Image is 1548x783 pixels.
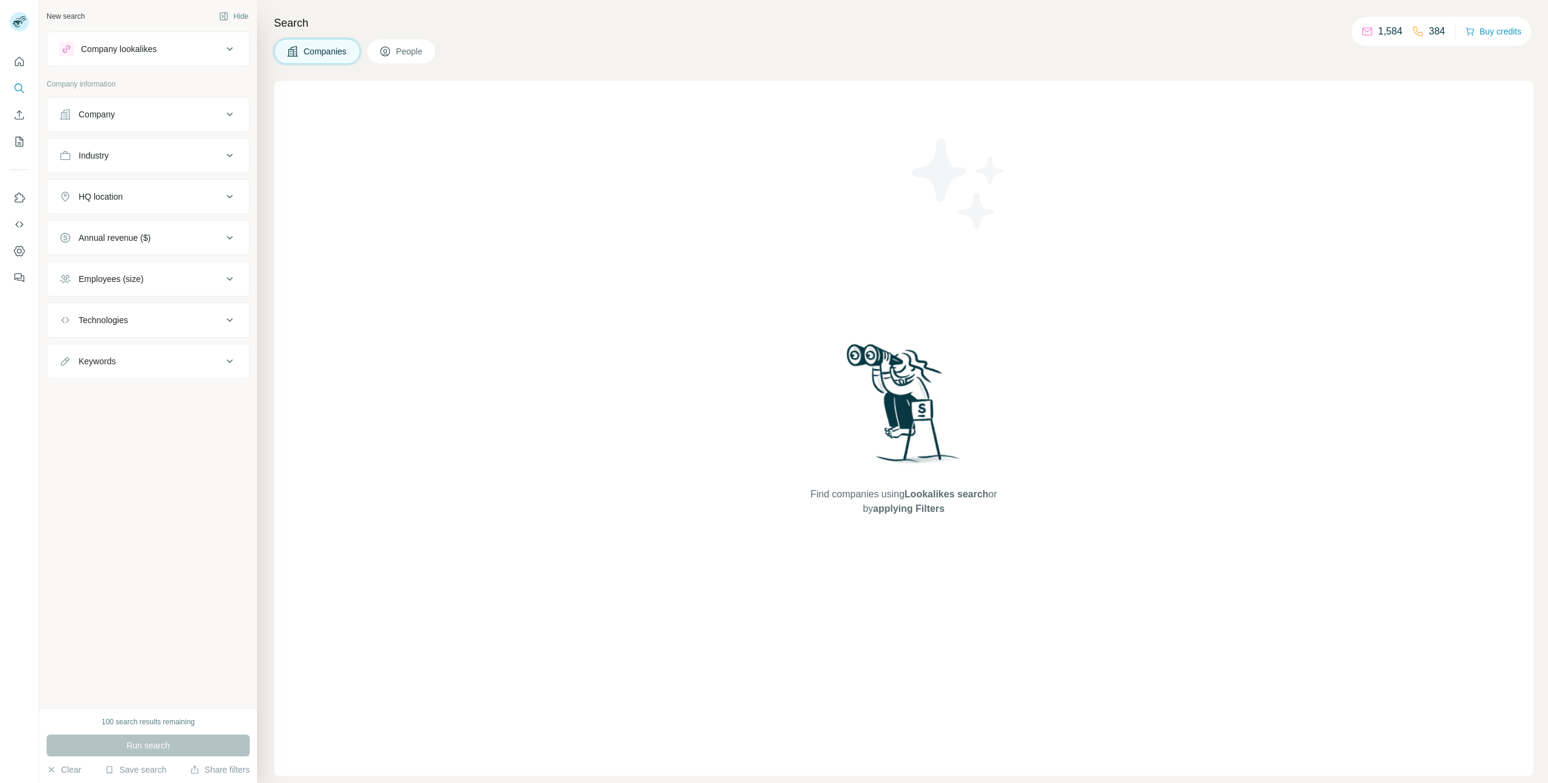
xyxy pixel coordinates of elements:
[841,341,967,476] img: Surfe Illustration - Woman searching with binoculars
[396,45,424,57] span: People
[47,141,249,170] button: Industry
[304,45,348,57] span: Companies
[905,489,989,499] span: Lookalikes search
[47,100,249,129] button: Company
[79,273,143,285] div: Employees (size)
[10,267,29,289] button: Feedback
[1378,24,1402,39] p: 1,584
[10,104,29,126] button: Enrich CSV
[79,232,151,244] div: Annual revenue ($)
[79,149,109,162] div: Industry
[47,306,249,335] button: Technologies
[904,129,1013,238] img: Surfe Illustration - Stars
[79,314,128,326] div: Technologies
[10,214,29,235] button: Use Surfe API
[873,503,945,514] span: applying Filters
[81,43,157,55] div: Company lookalikes
[10,51,29,73] button: Quick start
[47,34,249,64] button: Company lookalikes
[47,264,249,293] button: Employees (size)
[47,182,249,211] button: HQ location
[47,223,249,252] button: Annual revenue ($)
[47,11,85,22] div: New search
[274,15,1533,31] h4: Search
[47,764,81,776] button: Clear
[79,108,115,120] div: Company
[1465,23,1521,40] button: Buy credits
[47,347,249,376] button: Keywords
[79,191,123,203] div: HQ location
[807,487,1000,516] span: Find companies using or by
[79,355,115,367] div: Keywords
[190,764,250,776] button: Share filters
[10,187,29,209] button: Use Surfe on LinkedIn
[10,77,29,99] button: Search
[10,240,29,262] button: Dashboard
[210,7,257,25] button: Hide
[105,764,166,776] button: Save search
[1429,24,1445,39] p: 384
[47,79,250,90] p: Company information
[102,716,195,727] div: 100 search results remaining
[10,131,29,152] button: My lists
